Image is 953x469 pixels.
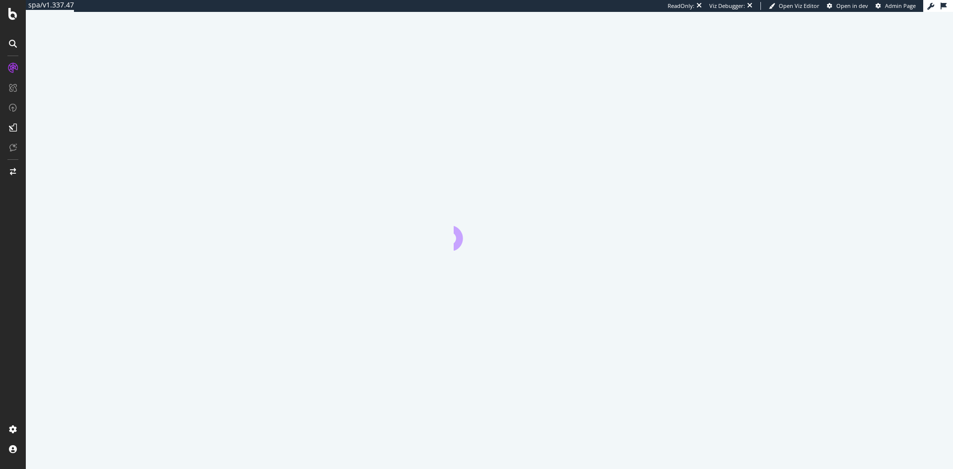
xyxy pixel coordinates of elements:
[836,2,868,9] span: Open in dev
[885,2,916,9] span: Admin Page
[827,2,868,10] a: Open in dev
[779,2,819,9] span: Open Viz Editor
[668,2,694,10] div: ReadOnly:
[769,2,819,10] a: Open Viz Editor
[454,215,525,251] div: animation
[709,2,745,10] div: Viz Debugger:
[876,2,916,10] a: Admin Page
